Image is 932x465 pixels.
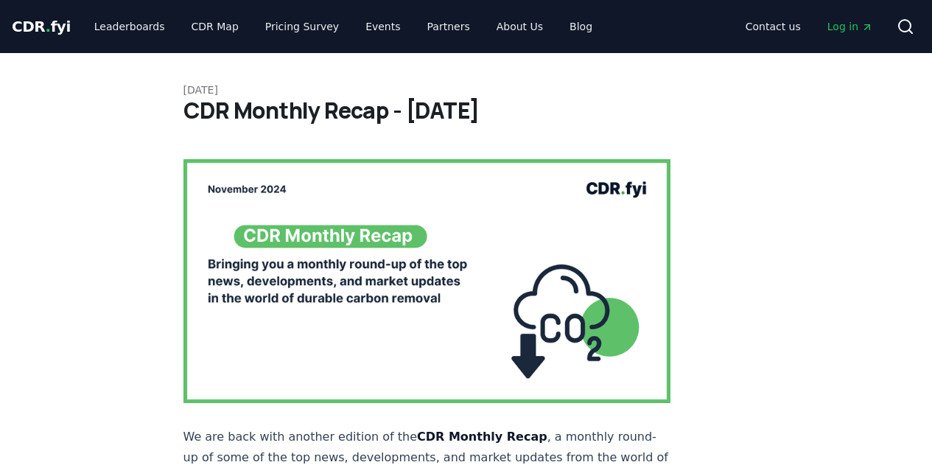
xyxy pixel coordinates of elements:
span: CDR fyi [12,18,71,35]
h1: CDR Monthly Recap - [DATE] [183,97,749,124]
a: Pricing Survey [253,13,351,40]
span: . [46,18,51,35]
a: CDR Map [180,13,250,40]
a: Blog [558,13,604,40]
a: Partners [416,13,482,40]
span: Log in [827,19,873,34]
strong: CDR Monthly Recap [417,430,547,444]
a: Log in [816,13,885,40]
nav: Main [734,13,885,40]
p: [DATE] [183,83,749,97]
a: Leaderboards [83,13,177,40]
nav: Main [83,13,604,40]
a: Contact us [734,13,813,40]
a: Events [354,13,412,40]
a: CDR.fyi [12,16,71,37]
a: About Us [485,13,555,40]
img: blog post image [183,159,671,403]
